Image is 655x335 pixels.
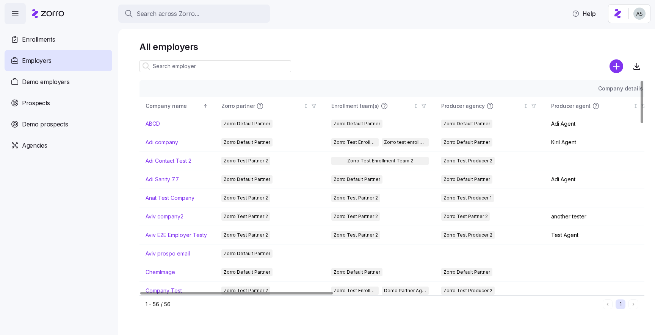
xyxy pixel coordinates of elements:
[22,141,47,150] span: Agencies
[334,194,378,202] span: Zorro Test Partner 2
[139,41,644,53] h1: All employers
[443,120,490,128] span: Zorro Default Partner
[22,120,68,129] span: Demo prospects
[551,102,591,110] span: Producer agent
[443,138,490,146] span: Zorro Default Partner
[118,5,270,23] button: Search across Zorro...
[146,176,179,183] a: Adi Sanity 7.7
[22,98,50,108] span: Prospects
[224,157,268,165] span: Zorro Test Partner 2
[545,226,655,245] td: Test Agent
[331,102,379,110] span: Enrollment team(s)
[139,60,291,72] input: Search employer
[628,299,638,309] button: Next page
[572,9,596,18] span: Help
[325,97,435,115] th: Enrollment team(s)Not sorted
[224,231,268,239] span: Zorro Test Partner 2
[384,287,427,295] span: Demo Partner Agency
[334,138,376,146] span: Zorro Test Enrollment Team 2
[5,29,112,50] a: Enrollments
[633,103,638,109] div: Not sorted
[224,249,270,258] span: Zorro Default Partner
[22,77,70,87] span: Demo employers
[441,102,485,110] span: Producer agency
[545,97,655,115] th: Producer agentNot sorted
[5,50,112,71] a: Employers
[224,287,268,295] span: Zorro Test Partner 2
[215,97,325,115] th: Zorro partnerNot sorted
[443,212,488,221] span: Zorro Test Partner 2
[443,175,490,184] span: Zorro Default Partner
[443,268,490,276] span: Zorro Default Partner
[22,56,52,65] span: Employers
[5,135,112,156] a: Agencies
[435,97,545,115] th: Producer agencyNot sorted
[146,213,183,220] a: Aviv company2
[334,175,380,184] span: Zorro Default Partner
[146,268,175,276] a: ChemImage
[136,9,199,19] span: Search across Zorro...
[5,114,112,135] a: Demo prospects
[610,59,623,73] svg: add icon
[139,97,215,115] th: Company nameSorted ascending
[146,102,202,110] div: Company name
[616,299,625,309] button: 1
[384,138,427,146] span: Zorro test enrollment team 1
[334,268,380,276] span: Zorro Default Partner
[603,299,613,309] button: Previous page
[545,170,655,189] td: Adi Agent
[545,133,655,152] td: Kiril Agent
[146,301,600,308] div: 1 - 56 / 56
[224,175,270,184] span: Zorro Default Partner
[443,157,492,165] span: Zorro Test Producer 2
[443,231,492,239] span: Zorro Test Producer 2
[303,103,309,109] div: Not sorted
[224,120,270,128] span: Zorro Default Partner
[334,231,378,239] span: Zorro Test Partner 2
[347,157,413,165] span: Zorro Test Enrollment Team 2
[413,103,418,109] div: Not sorted
[224,268,270,276] span: Zorro Default Partner
[5,92,112,114] a: Prospects
[146,250,190,257] a: Aviv prospo email
[146,194,194,202] a: Anat Test Company
[443,287,492,295] span: Zorro Test Producer 2
[146,231,207,239] a: Aviv E2E Employer Testy
[443,194,492,202] span: Zorro Test Producer 1
[334,120,380,128] span: Zorro Default Partner
[22,35,55,44] span: Enrollments
[221,102,255,110] span: Zorro partner
[545,115,655,133] td: Adi Agent
[146,139,178,146] a: Adi company
[633,8,646,20] img: c4d3a52e2a848ea5f7eb308790fba1e4
[224,138,270,146] span: Zorro Default Partner
[334,212,378,221] span: Zorro Test Partner 2
[545,207,655,226] td: another tester
[146,157,191,165] a: Adi Contact Test 2
[566,6,602,21] button: Help
[146,120,160,128] a: ABCD
[146,287,182,294] a: Company Test
[224,194,268,202] span: Zorro Test Partner 2
[203,103,208,109] div: Sorted ascending
[523,103,528,109] div: Not sorted
[224,212,268,221] span: Zorro Test Partner 2
[334,287,376,295] span: Zorro Test Enrollment Team 2
[5,71,112,92] a: Demo employers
